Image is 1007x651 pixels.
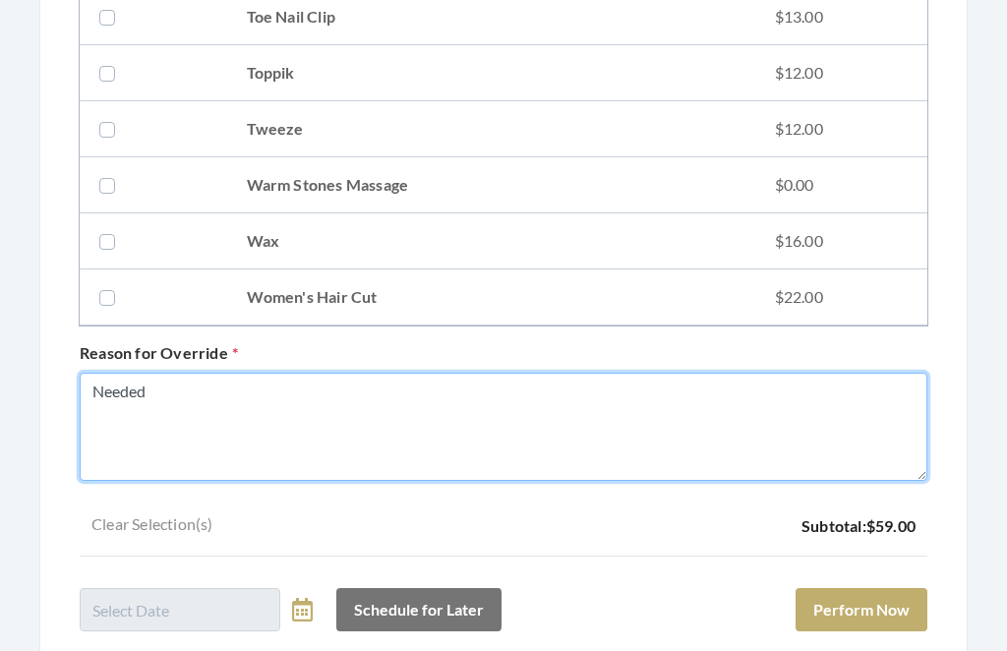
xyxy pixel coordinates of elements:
[755,45,927,101] td: $12.00
[227,157,755,213] td: Warm Stones Massage
[227,45,755,101] td: Toppik
[227,213,755,269] td: Wax
[80,588,280,631] input: Select Date
[336,588,502,631] button: Schedule for Later
[755,157,927,213] td: $0.00
[796,588,927,631] button: Perform Now
[801,512,916,540] p: Subtotal:
[755,101,927,157] td: $12.00
[866,516,916,535] span: $59.00
[755,269,927,325] td: $22.00
[80,512,225,540] a: Clear Selection(s)
[227,269,755,325] td: Women's Hair Cut
[227,101,755,157] td: Tweeze
[292,588,313,631] a: toggle
[755,213,927,269] td: $16.00
[80,341,238,365] label: Reason for Override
